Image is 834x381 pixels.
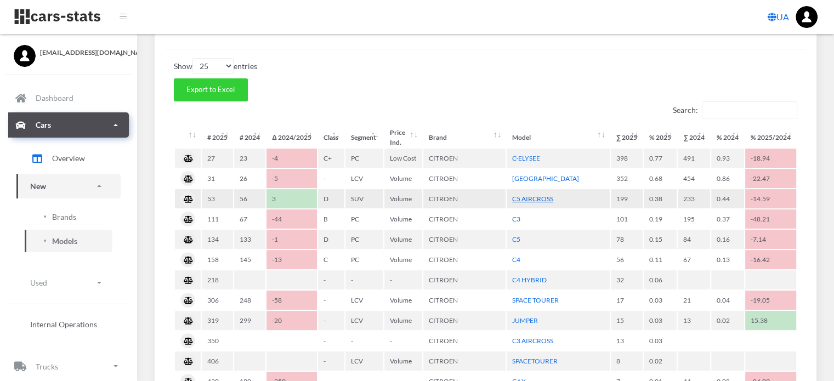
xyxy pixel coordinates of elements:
a: C3 [512,215,520,223]
td: -1 [266,230,317,249]
a: SPACETOURER [512,357,558,365]
td: 21 [678,291,710,310]
td: 26 [234,169,265,188]
td: 3 [266,189,317,208]
a: Brands [25,206,112,228]
p: Dashboard [36,91,73,105]
p: Trucks [36,360,58,373]
td: LCV [345,169,383,188]
td: - [318,331,344,350]
td: 111 [202,209,233,229]
th: Class: activate to sort column ascending [318,128,344,147]
td: 0.13 [711,250,744,269]
td: Volume [384,169,422,188]
td: -22.47 [745,169,796,188]
td: 27 [202,149,233,168]
td: 0.03 [644,311,677,330]
td: 8 [611,351,643,371]
td: CITROEN [423,149,506,168]
td: 454 [678,169,710,188]
a: [GEOGRAPHIC_DATA] [512,174,579,183]
td: Volume [384,189,422,208]
td: Volume [384,209,422,229]
td: LCV [345,291,383,310]
td: -18.94 [745,149,796,168]
td: 350 [202,331,233,350]
td: 133 [234,230,265,249]
td: -16.42 [745,250,796,269]
td: 67 [678,250,710,269]
td: PC [345,149,383,168]
td: Volume [384,311,422,330]
td: 0.38 [644,189,677,208]
img: navbar brand [14,8,101,25]
td: 398 [611,149,643,168]
td: 31 [202,169,233,188]
td: 134 [202,230,233,249]
td: Low Cost [384,149,422,168]
label: Show entries [174,58,257,74]
td: Volume [384,291,422,310]
td: CITROEN [423,230,506,249]
input: Search: [702,101,797,118]
p: Cars [36,118,51,132]
td: - [318,311,344,330]
td: 23 [234,149,265,168]
td: 101 [611,209,643,229]
td: B [318,209,344,229]
td: 299 [234,311,265,330]
td: 0.19 [644,209,677,229]
td: -4 [266,149,317,168]
td: 32 [611,270,643,289]
td: 199 [611,189,643,208]
td: 0.93 [711,149,744,168]
td: 491 [678,149,710,168]
td: 0.02 [644,351,677,371]
td: 13 [611,331,643,350]
span: [EMAIL_ADDRESS][DOMAIN_NAME] [40,48,123,58]
th: %&nbsp;2025/2024: activate to sort column ascending [745,128,796,147]
a: C4 [512,255,520,264]
td: 195 [678,209,710,229]
td: 56 [611,250,643,269]
td: 67 [234,209,265,229]
a: Internal Operations [16,313,121,335]
a: ... [796,6,818,28]
td: - [318,169,344,188]
td: -5 [266,169,317,188]
td: SUV [345,189,383,208]
td: CITROEN [423,250,506,269]
td: 15 [611,311,643,330]
td: 0.03 [644,291,677,310]
th: ∑&nbsp;2025: activate to sort column ascending [611,128,643,147]
button: Export to Excel [174,78,248,101]
a: C-ELYSEE [512,154,540,162]
td: 158 [202,250,233,269]
th: %&nbsp;2025: activate to sort column ascending [644,128,677,147]
a: [EMAIL_ADDRESS][DOMAIN_NAME] [14,45,123,58]
td: 0.06 [644,270,677,289]
th: #&nbsp;2025 : activate to sort column ascending [202,128,233,147]
td: D [318,230,344,249]
td: 0.03 [644,331,677,350]
td: 53 [202,189,233,208]
td: 145 [234,250,265,269]
a: Used [16,270,121,295]
td: CITROEN [423,311,506,330]
a: C5 [512,235,520,243]
th: : activate to sort column ascending [175,128,201,147]
td: C+ [318,149,344,168]
td: - [318,270,344,289]
td: 248 [234,291,265,310]
td: 319 [202,311,233,330]
td: 306 [202,291,233,310]
p: New [30,179,46,193]
td: CITROEN [423,351,506,371]
td: LCV [345,311,383,330]
td: - [318,351,344,371]
td: PC [345,250,383,269]
td: -20 [266,311,317,330]
th: #&nbsp;2024 : activate to sort column ascending [234,128,265,147]
td: 0.68 [644,169,677,188]
td: - [384,270,422,289]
